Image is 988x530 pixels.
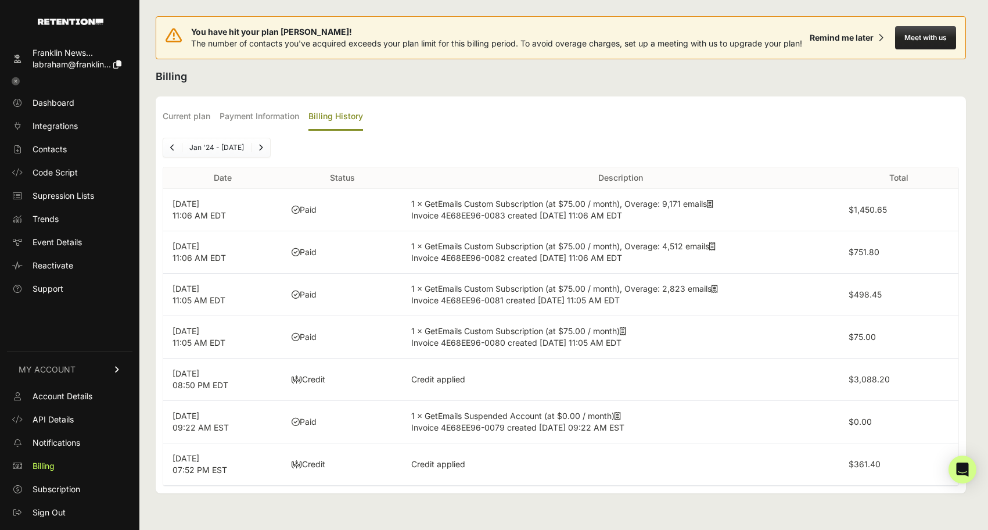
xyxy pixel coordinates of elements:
[308,103,363,131] label: Billing History
[849,332,876,342] label: $75.00
[7,387,132,406] a: Account Details
[895,26,956,49] button: Meet with us
[411,210,622,220] span: Invoice 4E68EE96-0083 created [DATE] 11:06 AM EDT
[7,503,132,522] a: Sign Out
[19,364,76,375] span: MY ACCOUNT
[282,189,401,231] td: Paid
[7,480,132,499] a: Subscription
[949,456,976,484] div: Open Intercom Messenger
[33,460,55,472] span: Billing
[7,280,132,298] a: Support
[33,213,59,225] span: Trends
[282,274,401,316] td: Paid
[220,103,299,131] label: Payment Information
[7,457,132,475] a: Billing
[33,190,94,202] span: Supression Lists
[282,443,401,486] td: Credit
[7,187,132,205] a: Supression Lists
[402,189,839,231] td: 1 × GetEmails Custom Subscription (at $75.00 / month), Overage: 9,171 emails
[7,94,132,112] a: Dashboard
[810,32,874,44] div: Remind me later
[173,325,273,349] p: [DATE] 11:05 AM EDT
[411,295,620,305] span: Invoice 4E68EE96-0081 created [DATE] 11:05 AM EDT
[282,401,401,443] td: Paid
[33,283,63,295] span: Support
[33,414,74,425] span: API Details
[411,422,624,432] span: Invoice 4E68EE96-0079 created [DATE] 09:22 AM EST
[7,256,132,275] a: Reactivate
[173,453,273,476] p: [DATE] 07:52 PM EST
[402,443,839,486] td: Credit applied
[411,338,621,348] span: Invoice 4E68EE96-0080 created [DATE] 11:05 AM EDT
[33,144,67,155] span: Contacts
[282,231,401,274] td: Paid
[173,368,273,391] p: [DATE] 08:50 PM EDT
[173,198,273,221] p: [DATE] 11:06 AM EDT
[163,167,282,189] th: Date
[411,253,622,263] span: Invoice 4E68EE96-0082 created [DATE] 11:06 AM EDT
[38,19,103,25] img: Retention.com
[33,167,78,178] span: Code Script
[173,410,273,434] p: [DATE] 09:22 AM EST
[402,231,839,274] td: 1 × GetEmails Custom Subscription (at $75.00 / month), Overage: 4,512 emails
[402,167,839,189] th: Description
[849,247,879,257] label: $751.80
[402,316,839,359] td: 1 × GetEmails Custom Subscription (at $75.00 / month)
[173,241,273,264] p: [DATE] 11:06 AM EDT
[182,143,251,152] li: Jan '24 - [DATE]
[402,401,839,443] td: 1 × GetEmails Suspended Account (at $0.00 / month)
[33,260,73,271] span: Reactivate
[33,507,66,518] span: Sign Out
[7,233,132,252] a: Event Details
[252,138,270,157] a: Next
[402,359,839,401] td: Credit applied
[33,437,80,449] span: Notifications
[7,410,132,429] a: API Details
[33,97,74,109] span: Dashboard
[7,163,132,182] a: Code Script
[7,210,132,228] a: Trends
[849,417,872,427] label: $0.00
[191,26,802,38] span: You have hit your plan [PERSON_NAME]!
[849,205,887,214] label: $1,450.65
[282,359,401,401] td: Credit
[7,44,132,74] a: Franklin News... labraham@franklin...
[7,140,132,159] a: Contacts
[849,459,881,469] label: $361.40
[7,434,132,452] a: Notifications
[7,117,132,135] a: Integrations
[282,316,401,359] td: Paid
[805,27,888,48] button: Remind me later
[33,120,78,132] span: Integrations
[33,59,111,69] span: labraham@franklin...
[33,391,92,402] span: Account Details
[839,167,958,189] th: Total
[33,237,82,248] span: Event Details
[849,289,882,299] label: $498.45
[33,47,121,59] div: Franklin News...
[849,374,890,384] label: $3,088.20
[163,103,210,131] label: Current plan
[33,484,80,495] span: Subscription
[402,274,839,316] td: 1 × GetEmails Custom Subscription (at $75.00 / month), Overage: 2,823 emails
[173,283,273,306] p: [DATE] 11:05 AM EDT
[163,138,182,157] a: Previous
[191,38,802,48] span: The number of contacts you've acquired exceeds your plan limit for this billing period. To avoid ...
[7,352,132,387] a: MY ACCOUNT
[156,69,966,85] h2: Billing
[282,167,401,189] th: Status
